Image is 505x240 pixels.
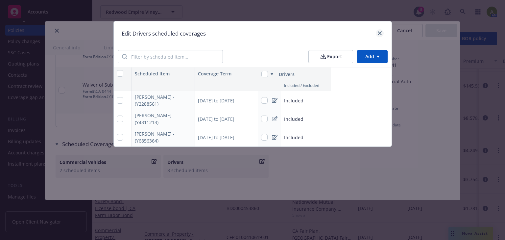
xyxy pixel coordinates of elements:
[284,116,303,122] span: Included
[135,112,184,126] div: Javier Aguilar - (Y4311213)
[117,97,123,104] input: Select
[195,128,258,147] div: [DATE] to [DATE]
[117,134,123,141] input: Select
[330,79,332,91] button: Resize column
[284,97,303,104] span: Included
[127,50,223,63] input: Filter by scheduled item...
[257,79,259,91] button: Resize column
[281,79,331,91] div: Included / Excluded
[261,116,268,122] input: Select
[376,29,384,37] a: close
[308,50,353,63] button: Export
[122,29,206,38] h1: Edit Drivers scheduled coverages
[195,91,258,110] div: [DATE] to [DATE]
[117,116,123,122] input: Select
[135,130,184,144] div: Manuel Varela - (Y6856364)
[261,97,268,104] input: Select
[122,54,127,59] svg: Search
[195,67,258,79] div: Coverage Term
[279,71,316,78] div: Drivers
[365,53,374,60] span: Add
[117,70,123,77] input: Select all
[132,67,195,79] div: Scheduled Item
[194,79,196,91] button: Resize column
[195,110,258,128] div: [DATE] to [DATE]
[261,71,268,77] input: Select all
[135,93,184,107] div: Gabino Ventura - (Y2288561)
[357,50,388,63] button: Add
[261,134,268,141] input: Select
[284,134,303,141] span: Included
